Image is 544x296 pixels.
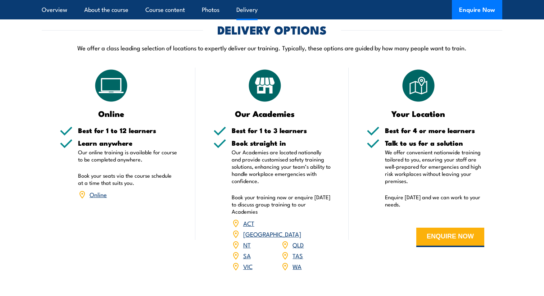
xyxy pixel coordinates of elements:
h3: Online [60,109,163,118]
h5: Best for 1 to 12 learners [78,127,177,134]
a: NT [243,240,251,249]
h3: Our Academies [213,109,317,118]
a: SA [243,251,251,260]
a: WA [293,262,302,270]
h3: Your Location [367,109,470,118]
h5: Best for 4 or more learners [385,127,484,134]
h5: Talk to us for a solution [385,140,484,146]
h5: Book straight in [232,140,331,146]
p: Our online training is available for course to be completed anywhere. [78,149,177,163]
a: [GEOGRAPHIC_DATA] [243,229,301,238]
h5: Best for 1 to 3 learners [232,127,331,134]
p: We offer a class leading selection of locations to expertly deliver our training. Typically, thes... [42,44,502,52]
a: Online [90,190,107,199]
a: VIC [243,262,253,270]
p: Book your seats via the course schedule at a time that suits you. [78,172,177,186]
a: TAS [293,251,303,260]
p: We offer convenient nationwide training tailored to you, ensuring your staff are well-prepared fo... [385,149,484,185]
h2: DELIVERY OPTIONS [217,24,327,35]
h5: Learn anywhere [78,140,177,146]
p: Book your training now or enquire [DATE] to discuss group training to our Academies [232,193,331,215]
p: Our Academies are located nationally and provide customised safety training solutions, enhancing ... [232,149,331,185]
a: ACT [243,219,254,227]
p: Enquire [DATE] and we can work to your needs. [385,193,484,208]
button: ENQUIRE NOW [416,228,484,247]
a: QLD [293,240,304,249]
